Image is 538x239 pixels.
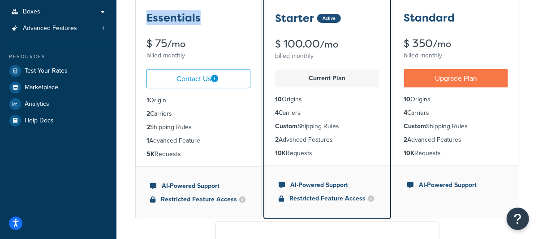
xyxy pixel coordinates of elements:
a: Marketplace [7,79,110,96]
div: billed monthly [404,49,508,62]
span: Analytics [25,100,49,108]
li: AI-Powered Support [408,180,504,190]
span: 1 [102,25,104,32]
li: Requests [275,148,379,158]
a: Advanced Features 1 [7,20,110,37]
a: Help Docs [7,113,110,129]
a: Contact Us [146,69,250,88]
li: Carriers [275,108,379,118]
strong: 1 [146,136,149,145]
a: Boxes [7,4,110,20]
span: Help Docs [25,117,54,125]
li: Restricted Feature Access [279,194,375,204]
li: Advanced Feature [146,136,250,146]
a: Analytics [7,96,110,112]
strong: Custom [275,122,297,131]
li: Advanced Features [275,135,379,145]
span: Marketplace [25,84,58,91]
p: Current Plan [280,72,374,85]
strong: 2 [275,135,279,144]
strong: 4 [275,108,279,117]
li: Requests [404,148,508,158]
span: Advanced Features [23,25,77,32]
li: Carriers [146,109,250,119]
li: AI-Powered Support [150,181,247,191]
strong: 2 [146,109,150,118]
li: Origin [146,96,250,105]
button: Open Resource Center [507,208,529,230]
strong: 2 [146,122,150,132]
div: $ 75 [146,38,250,49]
strong: 10 [404,95,411,104]
div: Active [317,14,341,23]
li: Restricted Feature Access [150,195,247,204]
div: $ 350 [404,38,508,49]
li: Carriers [404,108,508,118]
div: billed monthly [146,49,250,62]
small: /mo [167,38,185,50]
li: Origins [404,95,508,104]
li: Advanced Features [404,135,508,145]
strong: 10K [275,148,286,158]
li: Shipping Rules [146,122,250,132]
h3: Standard [404,12,455,24]
li: Shipping Rules [275,122,379,131]
li: AI-Powered Support [279,180,375,190]
li: Requests [146,149,250,159]
span: Test Your Rates [25,67,68,75]
strong: 10K [404,148,415,158]
h3: Starter [275,13,314,24]
div: Resources [7,53,110,61]
div: billed monthly [275,50,379,62]
span: Boxes [23,8,40,16]
li: Shipping Rules [404,122,508,131]
small: /mo [320,38,338,51]
div: $ 100.00 [275,39,379,50]
h3: Essentials [146,12,201,24]
li: Origins [275,95,379,104]
a: Upgrade Plan [404,69,508,87]
strong: 2 [404,135,408,144]
li: Advanced Features [7,20,110,37]
strong: Custom [404,122,426,131]
small: /mo [433,38,452,50]
strong: 4 [404,108,408,117]
strong: 1 [146,96,149,105]
a: Test Your Rates [7,63,110,79]
strong: 10 [275,95,282,104]
strong: 5K [146,149,155,159]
